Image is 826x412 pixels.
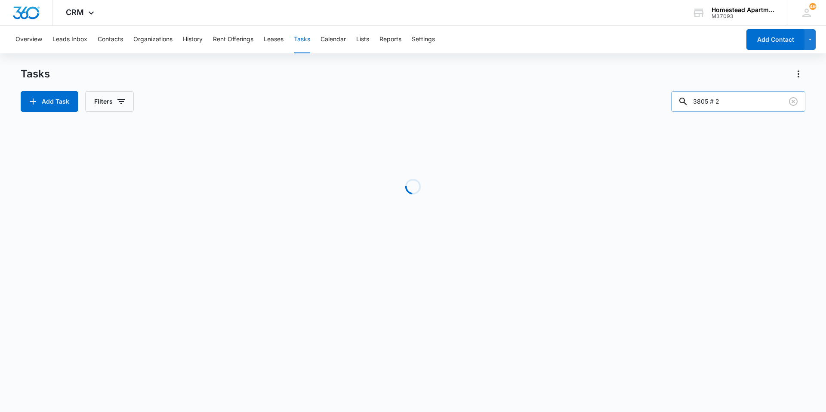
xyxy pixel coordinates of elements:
[85,91,134,112] button: Filters
[671,91,805,112] input: Search Tasks
[412,26,435,53] button: Settings
[52,26,87,53] button: Leads Inbox
[133,26,173,53] button: Organizations
[294,26,310,53] button: Tasks
[15,26,42,53] button: Overview
[792,67,805,81] button: Actions
[183,26,203,53] button: History
[379,26,401,53] button: Reports
[66,8,84,17] span: CRM
[356,26,369,53] button: Lists
[712,13,774,19] div: account id
[98,26,123,53] button: Contacts
[213,26,253,53] button: Rent Offerings
[21,91,78,112] button: Add Task
[786,95,800,108] button: Clear
[321,26,346,53] button: Calendar
[746,29,804,50] button: Add Contact
[264,26,284,53] button: Leases
[809,3,816,10] span: 49
[809,3,816,10] div: notifications count
[712,6,774,13] div: account name
[21,68,50,80] h1: Tasks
